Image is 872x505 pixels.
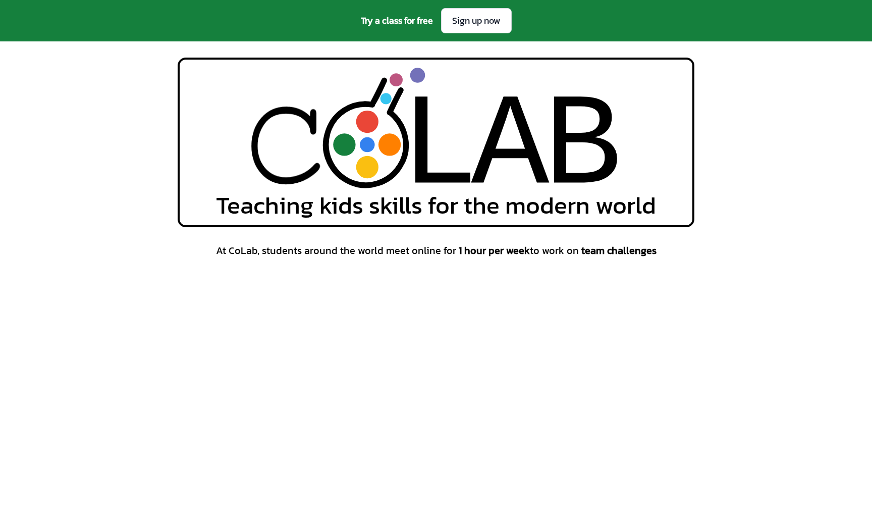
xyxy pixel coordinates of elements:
span: Try a class for free [361,14,433,28]
div: A [471,70,550,226]
span: 1 hour per week [459,243,530,258]
a: Sign up now [441,8,512,33]
div: B [544,70,622,226]
span: Teaching kids skills for the modern world [216,193,656,217]
span: At CoLab, students around the world meet online for to work on [216,243,657,258]
iframe: Welcome to Collaboration Laboratory! [234,266,638,493]
span: team challenges [581,243,657,258]
div: L [400,70,478,226]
